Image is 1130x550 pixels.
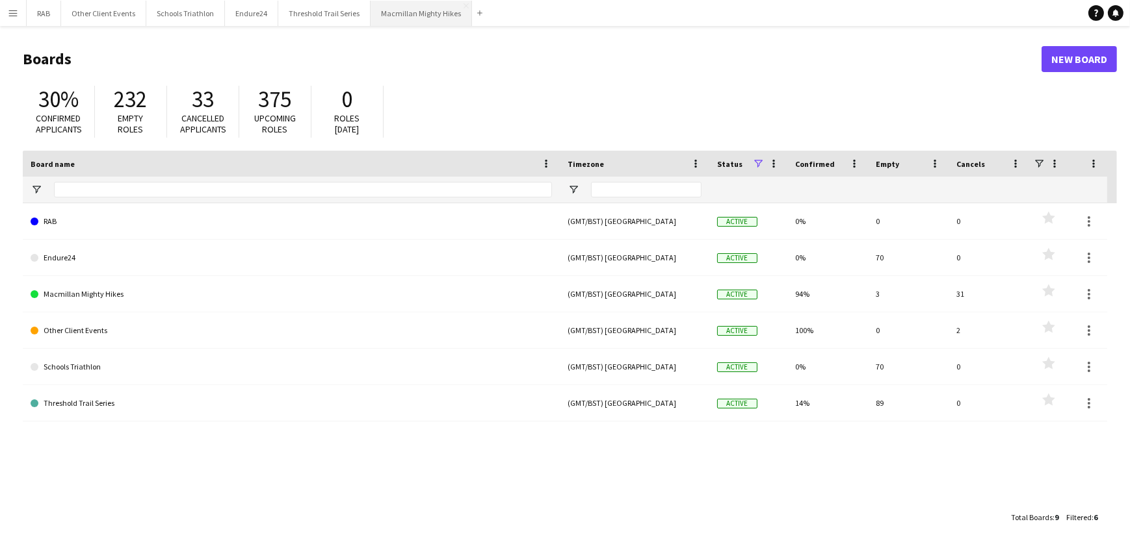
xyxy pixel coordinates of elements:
[31,203,552,240] a: RAB
[38,85,79,114] span: 30%
[717,326,757,336] span: Active
[591,182,702,197] input: Timezone Filter Input
[717,253,757,263] span: Active
[1055,512,1058,522] span: 9
[1094,512,1097,522] span: 6
[560,385,709,421] div: (GMT/BST) [GEOGRAPHIC_DATA]
[31,184,42,195] button: Open Filter Menu
[1011,505,1058,530] div: :
[31,312,552,349] a: Other Client Events
[278,1,371,26] button: Threshold Trail Series
[1066,505,1097,530] div: :
[31,159,75,169] span: Board name
[868,203,949,239] div: 0
[1011,512,1053,522] span: Total Boards
[1042,46,1117,72] a: New Board
[876,159,899,169] span: Empty
[560,312,709,348] div: (GMT/BST) [GEOGRAPHIC_DATA]
[949,203,1029,239] div: 0
[192,85,214,114] span: 33
[949,312,1029,348] div: 2
[560,203,709,239] div: (GMT/BST) [GEOGRAPHIC_DATA]
[114,85,148,114] span: 232
[949,385,1029,421] div: 0
[868,349,949,384] div: 70
[560,349,709,384] div: (GMT/BST) [GEOGRAPHIC_DATA]
[560,276,709,312] div: (GMT/BST) [GEOGRAPHIC_DATA]
[787,276,868,312] div: 94%
[31,349,552,385] a: Schools Triathlon
[259,85,292,114] span: 375
[31,385,552,421] a: Threshold Trail Series
[717,290,757,299] span: Active
[868,240,949,275] div: 70
[31,276,552,312] a: Macmillan Mighty Hikes
[949,276,1029,312] div: 31
[23,49,1042,69] h1: Boards
[31,240,552,276] a: Endure24
[787,240,868,275] div: 0%
[118,112,144,135] span: Empty roles
[868,385,949,421] div: 89
[225,1,278,26] button: Endure24
[254,112,296,135] span: Upcoming roles
[956,159,985,169] span: Cancels
[717,362,757,372] span: Active
[787,203,868,239] div: 0%
[949,240,1029,275] div: 0
[146,1,225,26] button: Schools Triathlon
[27,1,61,26] button: RAB
[36,112,82,135] span: Confirmed applicants
[1066,512,1092,522] span: Filtered
[568,184,579,195] button: Open Filter Menu
[868,276,949,312] div: 3
[787,312,868,348] div: 100%
[717,217,757,227] span: Active
[180,112,226,135] span: Cancelled applicants
[717,399,757,408] span: Active
[868,312,949,348] div: 0
[560,240,709,275] div: (GMT/BST) [GEOGRAPHIC_DATA]
[949,349,1029,384] div: 0
[787,385,868,421] div: 14%
[787,349,868,384] div: 0%
[54,182,552,197] input: Board name Filter Input
[61,1,146,26] button: Other Client Events
[568,159,604,169] span: Timezone
[371,1,472,26] button: Macmillan Mighty Hikes
[335,112,360,135] span: Roles [DATE]
[342,85,353,114] span: 0
[717,159,742,169] span: Status
[795,159,835,169] span: Confirmed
